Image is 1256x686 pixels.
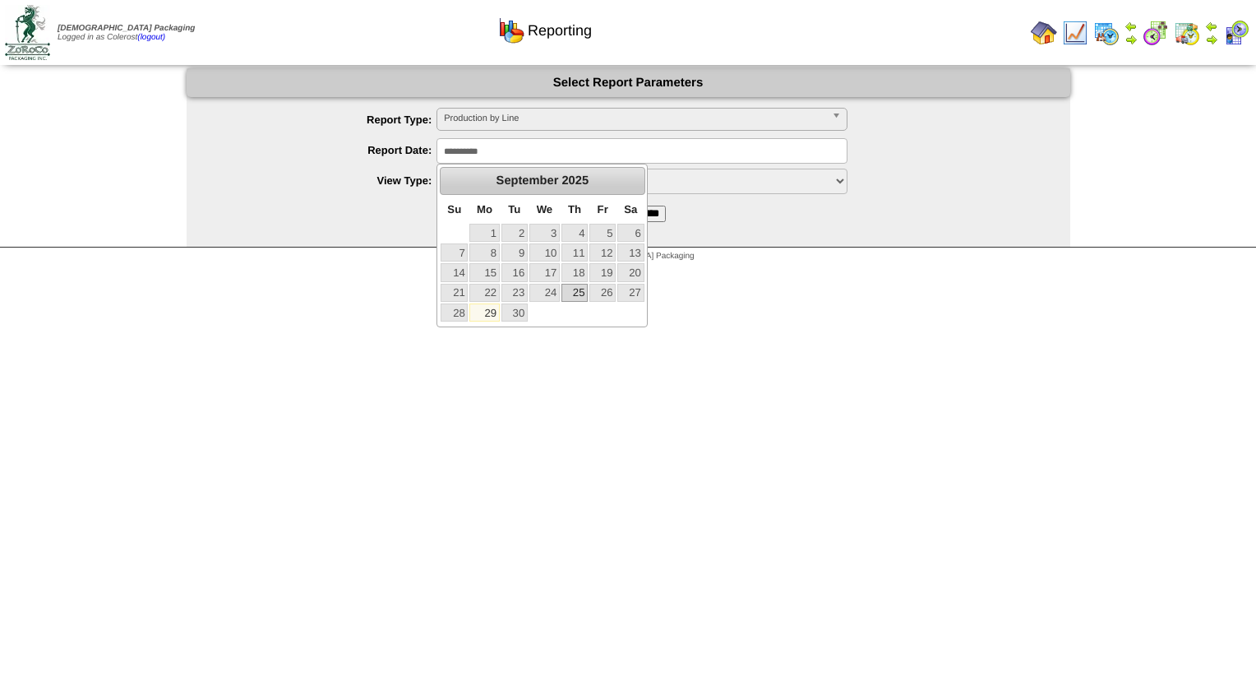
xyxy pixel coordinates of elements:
[441,243,468,262] a: 7
[469,224,499,242] a: 1
[529,224,560,242] a: 3
[501,243,528,262] a: 9
[625,174,638,187] span: Next
[1205,33,1218,46] img: arrowright.gif
[1093,20,1120,46] img: calendarprod.gif
[561,224,588,242] a: 4
[1062,20,1088,46] img: line_graph.gif
[617,284,644,302] a: 27
[589,284,616,302] a: 26
[137,33,165,42] a: (logout)
[441,263,468,281] a: 14
[469,304,499,322] a: 29
[1031,20,1057,46] img: home.gif
[528,22,592,39] span: Reporting
[1143,20,1169,46] img: calendarblend.gif
[444,109,825,128] span: Production by Line
[446,174,459,187] span: Prev
[529,243,560,262] a: 10
[58,24,195,33] span: [DEMOGRAPHIC_DATA] Packaging
[568,203,581,216] span: Thursday
[589,263,616,281] a: 19
[5,5,50,60] img: zoroco-logo-small.webp
[441,284,468,302] a: 21
[1124,20,1138,33] img: arrowleft.gif
[501,284,528,302] a: 23
[1174,20,1200,46] img: calendarinout.gif
[529,263,560,281] a: 17
[1124,33,1138,46] img: arrowright.gif
[219,144,437,156] label: Report Date:
[617,243,644,262] a: 13
[561,174,589,188] span: 2025
[621,169,642,191] a: Next
[537,203,553,216] span: Wednesday
[447,203,461,216] span: Sunday
[561,243,588,262] a: 11
[469,243,499,262] a: 8
[442,169,464,191] a: Prev
[469,284,499,302] a: 22
[469,263,499,281] a: 15
[219,174,437,187] label: View Type:
[561,263,588,281] a: 18
[501,224,528,242] a: 2
[529,284,560,302] a: 24
[1205,20,1218,33] img: arrowleft.gif
[617,224,644,242] a: 6
[58,24,195,42] span: Logged in as Colerost
[498,17,524,44] img: graph.gif
[589,224,616,242] a: 5
[624,203,637,216] span: Saturday
[1223,20,1249,46] img: calendarcustomer.gif
[598,203,608,216] span: Friday
[477,203,492,216] span: Monday
[219,114,437,126] label: Report Type:
[561,284,588,302] a: 25
[589,243,616,262] a: 12
[441,304,468,322] a: 28
[508,203,520,216] span: Tuesday
[501,263,528,281] a: 16
[187,68,1070,97] div: Select Report Parameters
[496,174,559,188] span: September
[501,304,528,322] a: 30
[617,263,644,281] a: 20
